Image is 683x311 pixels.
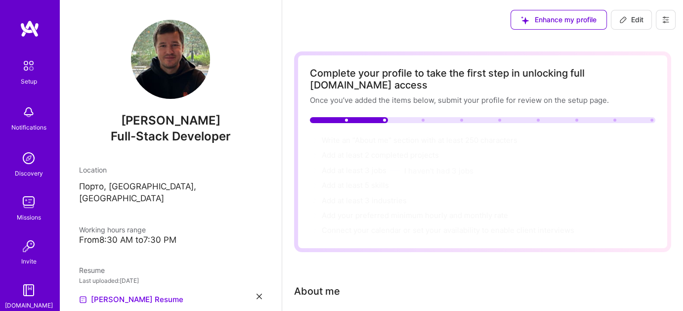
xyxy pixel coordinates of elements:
img: User Avatar [131,20,210,99]
i: icon Close [256,294,262,299]
span: [PERSON_NAME] [79,113,262,128]
span: Add your preferred minimum hourly and monthly rate [322,211,508,220]
button: Edit [611,10,652,30]
span: Add at least 5 skills [322,180,389,190]
span: Working hours range [79,225,146,234]
p: Порто, [GEOGRAPHIC_DATA], [GEOGRAPHIC_DATA] [79,181,262,205]
button: Enhance my profile [511,10,607,30]
img: guide book [19,280,39,300]
img: bell [19,102,39,122]
span: Add at least 3 jobs [322,166,386,175]
img: discovery [19,148,39,168]
div: About me [294,284,340,299]
img: Invite [19,236,39,256]
span: Add at least 3 industries [322,196,407,205]
div: Invite [21,256,37,267]
div: Setup [21,76,37,87]
div: Location [79,165,262,175]
div: Missions [17,212,41,222]
span: Full-Stack Developer [111,129,231,143]
a: [PERSON_NAME] Resume [79,294,183,306]
span: Enhance my profile [521,15,597,25]
span: Edit [619,15,643,25]
span: Write an "About me" section with at least 250 characters [322,135,519,145]
img: Resume [79,296,87,304]
img: setup [18,55,39,76]
div: Notifications [11,122,46,133]
img: teamwork [19,192,39,212]
span: Connect your calendar or set your availability to enable client interviews [322,225,574,235]
div: Once you’ve added the items below, submit your profile for review on the setup page. [310,95,655,105]
img: logo [20,20,40,38]
div: Last uploaded: [DATE] [79,275,262,286]
i: icon SuggestedTeams [521,16,529,24]
div: From 8:30 AM to 7:30 PM [79,235,262,245]
button: I haven't had 3 jobs [404,166,473,176]
div: Complete your profile to take the first step in unlocking full [DOMAIN_NAME] access [310,67,655,91]
span: Resume [79,266,105,274]
div: Discovery [15,168,43,178]
span: Add at least 2 completed projects [322,150,439,160]
div: [DOMAIN_NAME] [5,300,53,311]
